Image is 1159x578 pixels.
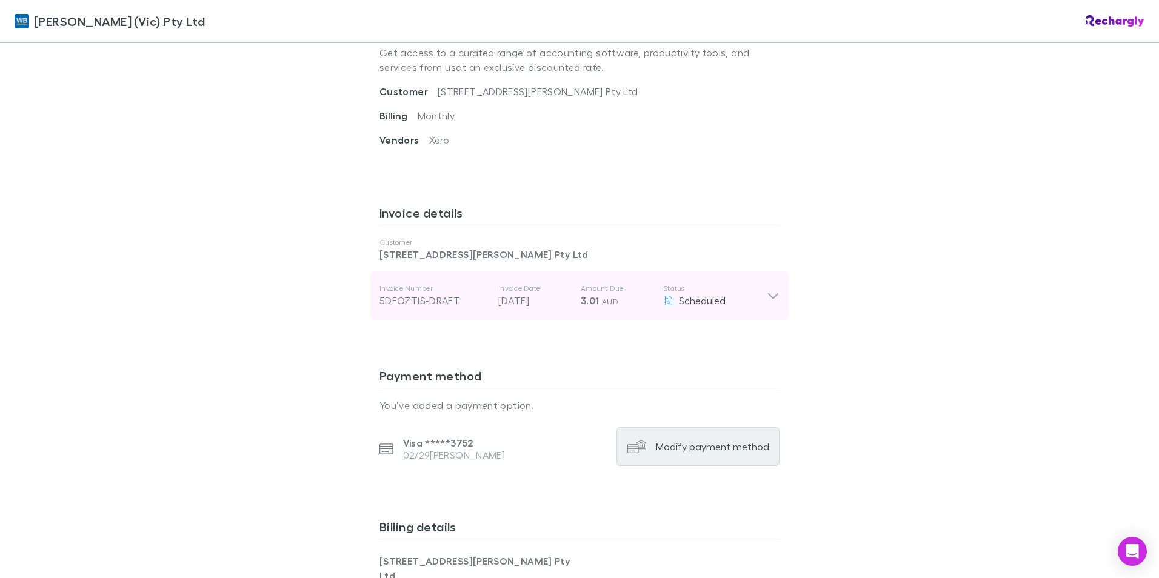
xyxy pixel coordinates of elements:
[581,294,599,307] span: 3.01
[663,284,767,293] p: Status
[438,85,638,97] span: [STREET_ADDRESS][PERSON_NAME] Pty Ltd
[418,110,455,121] span: Monthly
[379,238,780,247] p: Customer
[627,437,646,456] img: Modify payment method's Logo
[15,14,29,28] img: William Buck (Vic) Pty Ltd's Logo
[379,110,418,122] span: Billing
[34,12,205,30] span: [PERSON_NAME] (Vic) Pty Ltd
[379,36,780,84] p: Get access to a curated range of accounting software, productivity tools, and services from us at...
[429,134,449,145] span: Xero
[379,247,780,262] p: [STREET_ADDRESS][PERSON_NAME] Pty Ltd
[498,293,571,308] p: [DATE]
[602,297,618,306] span: AUD
[379,85,438,98] span: Customer
[656,440,769,453] div: Modify payment method
[403,449,506,461] p: 02/29 [PERSON_NAME]
[379,293,489,308] div: 5DFOZTIS-DRAFT
[1086,15,1144,27] img: Rechargly Logo
[616,427,780,466] button: Modify payment method
[379,368,780,388] h3: Payment method
[379,398,780,413] p: You’ve added a payment option.
[679,294,726,306] span: Scheduled
[498,284,571,293] p: Invoice Date
[370,271,789,320] div: Invoice Number5DFOZTIS-DRAFTInvoice Date[DATE]Amount Due3.01 AUDStatusScheduled
[379,134,429,146] span: Vendors
[379,519,780,539] h3: Billing details
[581,284,653,293] p: Amount Due
[379,205,780,225] h3: Invoice details
[379,284,489,293] p: Invoice Number
[1118,537,1147,566] div: Open Intercom Messenger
